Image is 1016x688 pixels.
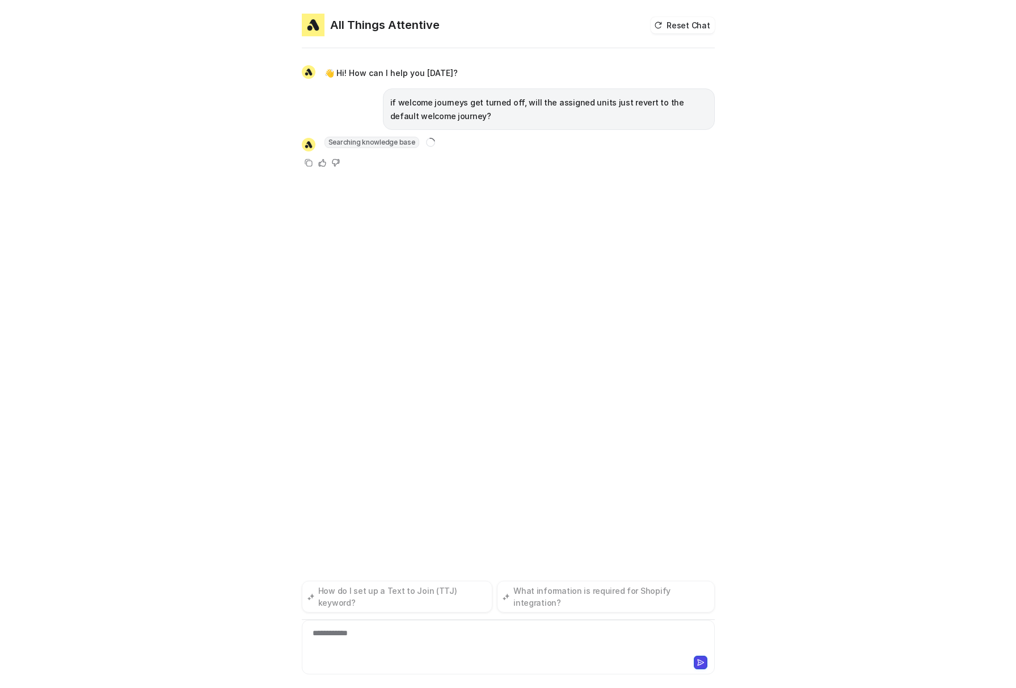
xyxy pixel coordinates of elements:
[324,137,419,148] span: Searching knowledge base
[302,138,315,151] img: Widget
[390,96,707,123] p: if welcome journeys get turned off, will the assigned units just revert to the default welcome jo...
[302,14,324,36] img: Widget
[651,17,714,33] button: Reset Chat
[330,17,440,33] h2: All Things Attentive
[497,581,714,613] button: What information is required for Shopify integration?
[302,65,315,79] img: Widget
[324,66,458,80] p: 👋 Hi! How can I help you [DATE]?
[302,581,493,613] button: How do I set up a Text to Join (TTJ) keyword?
